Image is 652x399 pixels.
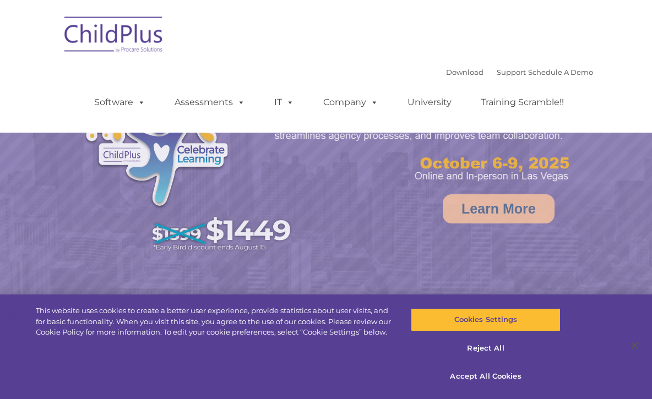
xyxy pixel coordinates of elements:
[411,308,561,331] button: Cookies Settings
[36,305,391,338] div: This website uses cookies to create a better user experience, provide statistics about user visit...
[263,91,305,113] a: IT
[396,91,463,113] a: University
[164,91,256,113] a: Assessments
[446,68,593,76] font: |
[411,337,561,360] button: Reject All
[59,9,169,64] img: ChildPlus by Procare Solutions
[443,194,555,223] a: Learn More
[83,91,156,113] a: Software
[411,365,561,388] button: Accept All Cookies
[470,91,575,113] a: Training Scramble!!
[622,334,646,358] button: Close
[497,68,526,76] a: Support
[312,91,389,113] a: Company
[528,68,593,76] a: Schedule A Demo
[446,68,483,76] a: Download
